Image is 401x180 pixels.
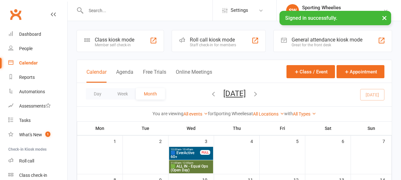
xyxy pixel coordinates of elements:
[200,150,210,155] div: FULL
[8,56,67,70] a: Calendar
[286,4,299,17] div: SW
[337,65,384,78] button: Appointment
[292,43,362,47] div: Great for the front desk
[260,122,305,135] th: Fri
[214,111,249,116] strong: Sporting Wheelies
[231,3,248,18] span: Settings
[8,99,67,113] a: Assessments
[183,111,208,116] a: All events
[250,136,259,146] div: 4
[168,122,214,135] th: Wed
[351,122,392,135] th: Sun
[296,136,305,146] div: 5
[249,111,253,116] strong: at
[8,70,67,85] a: Reports
[86,69,107,83] button: Calendar
[95,37,134,43] div: Class kiosk mode
[285,15,337,21] span: Signed in successfully.
[181,161,193,164] span: - 12:00pm
[379,11,390,25] button: ×
[136,88,165,100] button: Month
[8,128,67,142] a: What's New1
[19,118,31,123] div: Tasks
[19,60,38,65] div: Calendar
[205,136,214,146] div: 3
[109,88,136,100] button: Week
[190,43,236,47] div: Staff check-in for members
[181,148,193,151] span: - 10:45am
[19,158,34,163] div: Roll call
[8,41,67,56] a: People
[19,103,51,109] div: Assessments
[95,43,134,47] div: Member self check-in
[19,89,45,94] div: Automations
[190,37,236,43] div: Roll call kiosk mode
[208,111,214,116] strong: for
[253,111,284,116] a: All Locations
[214,122,260,135] th: Thu
[170,161,212,164] span: 11:00am
[77,122,123,135] th: Mon
[84,6,212,15] input: Search...
[223,89,246,98] button: [DATE]
[170,148,200,151] span: 10:00am
[19,46,33,51] div: People
[8,113,67,128] a: Tasks
[293,111,316,116] a: All Types
[123,122,168,135] th: Tue
[159,136,168,146] div: 2
[143,69,166,83] button: Free Trials
[305,122,351,135] th: Sat
[292,37,362,43] div: General attendance kiosk mode
[176,69,212,83] button: Online Meetings
[170,164,212,172] span: 🟩 ALL IN - Equal Ops (Open Day)
[8,154,67,168] a: Roll call
[86,88,109,100] button: Day
[286,65,335,78] button: Class / Event
[45,131,50,137] span: 1
[8,6,24,22] a: Clubworx
[116,69,133,83] button: Agenda
[170,151,200,159] span: 🟦 EverActive 60+
[302,5,383,11] div: Sporting Wheelies
[19,32,41,37] div: Dashboard
[114,136,123,146] div: 1
[8,85,67,99] a: Automations
[152,111,183,116] strong: You are viewing
[284,111,293,116] strong: with
[8,27,67,41] a: Dashboard
[19,132,42,137] div: What's New
[19,173,47,178] div: Class check-in
[302,11,383,16] div: Active and Healthy [GEOGRAPHIC_DATA]
[342,136,351,146] div: 6
[382,136,391,146] div: 7
[19,75,35,80] div: Reports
